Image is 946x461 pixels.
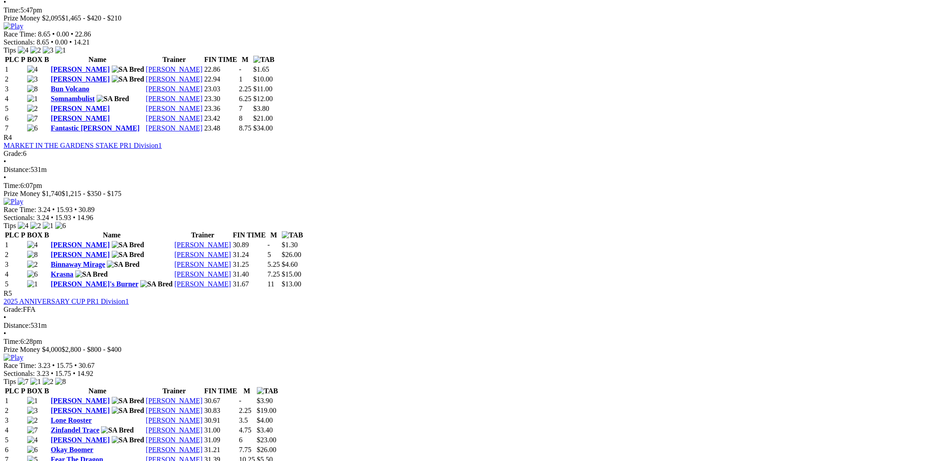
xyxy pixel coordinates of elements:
td: 5 [4,104,26,113]
td: 31.25 [232,260,266,269]
span: Grade: [4,306,23,313]
th: FIN TIME [232,231,266,240]
span: • [52,30,55,38]
span: 14.92 [77,370,93,377]
span: $3.80 [253,105,269,112]
span: • [52,206,55,213]
span: 8.65 [37,38,49,46]
span: Tips [4,378,16,385]
span: PLC [5,231,19,239]
img: 1 [30,378,41,386]
img: 2 [43,378,53,386]
img: SA Bred [97,95,129,103]
td: 7 [4,124,26,133]
img: 2 [30,46,41,54]
th: Name [50,387,145,396]
img: 3 [27,407,38,415]
span: PLC [5,56,19,63]
text: 7.25 [268,270,280,278]
img: 2 [27,105,38,113]
span: P [21,56,25,63]
a: [PERSON_NAME] [51,241,110,249]
span: B [44,387,49,395]
span: • [74,206,77,213]
a: Somnambulist [51,95,95,102]
img: 1 [27,95,38,103]
img: 6 [27,446,38,454]
span: 14.21 [73,38,89,46]
img: SA Bred [112,65,144,73]
th: FIN TIME [204,387,238,396]
text: 4.75 [239,426,252,434]
img: SA Bred [107,261,139,269]
td: 6 [4,445,26,454]
a: Krasna [51,270,73,278]
td: 22.86 [204,65,238,74]
a: [PERSON_NAME] [175,270,231,278]
img: 2 [30,222,41,230]
span: $3.40 [257,426,273,434]
td: 23.30 [204,94,238,103]
text: 8.75 [239,124,252,132]
img: SA Bred [140,280,173,288]
span: Sectionals: [4,214,35,221]
img: 7 [27,426,38,434]
a: [PERSON_NAME] [146,95,203,102]
span: R4 [4,134,12,141]
a: [PERSON_NAME] [51,65,110,73]
a: [PERSON_NAME] [175,241,231,249]
span: • [74,362,77,369]
td: 31.40 [232,270,266,279]
img: 2 [27,416,38,424]
span: Race Time: [4,206,36,213]
td: 5 [4,436,26,445]
div: 6 [4,150,942,158]
a: Bun Volcano [51,85,89,93]
a: [PERSON_NAME] [51,407,110,414]
img: SA Bred [112,397,144,405]
td: 1 [4,65,26,74]
img: TAB [257,387,278,395]
span: 15.93 [57,206,73,213]
span: $1.65 [253,65,269,73]
span: Sectionals: [4,38,35,46]
a: [PERSON_NAME] [146,65,203,73]
span: Time: [4,6,20,14]
span: 3.23 [37,370,49,377]
img: SA Bred [101,426,134,434]
img: 3 [27,75,38,83]
span: • [51,370,53,377]
a: [PERSON_NAME] [51,75,110,83]
text: 7 [239,105,243,112]
img: TAB [253,56,275,64]
td: 4 [4,426,26,435]
img: 8 [27,251,38,259]
img: 1 [55,46,66,54]
span: B [44,56,49,63]
img: 4 [27,65,38,73]
img: SA Bred [112,75,144,83]
text: 2.25 [239,85,252,93]
img: 4 [27,436,38,444]
a: [PERSON_NAME] [175,251,231,258]
span: $26.00 [257,446,276,453]
a: [PERSON_NAME] [146,105,203,112]
div: Prize Money $1,740 [4,190,942,198]
th: Trainer [146,387,203,396]
a: [PERSON_NAME] [51,105,110,112]
span: Time: [4,182,20,189]
span: 30.89 [79,206,95,213]
a: [PERSON_NAME]'s Burner [51,280,138,288]
span: • [4,314,6,321]
img: 8 [55,378,66,386]
span: $12.00 [253,95,273,102]
img: 6 [27,124,38,132]
span: $4.00 [257,416,273,424]
img: SA Bred [112,407,144,415]
a: [PERSON_NAME] [51,114,110,122]
span: Tips [4,46,16,54]
td: 31.09 [204,436,238,445]
text: 5.25 [268,261,280,268]
span: 15.75 [57,362,73,369]
span: Time: [4,338,20,345]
